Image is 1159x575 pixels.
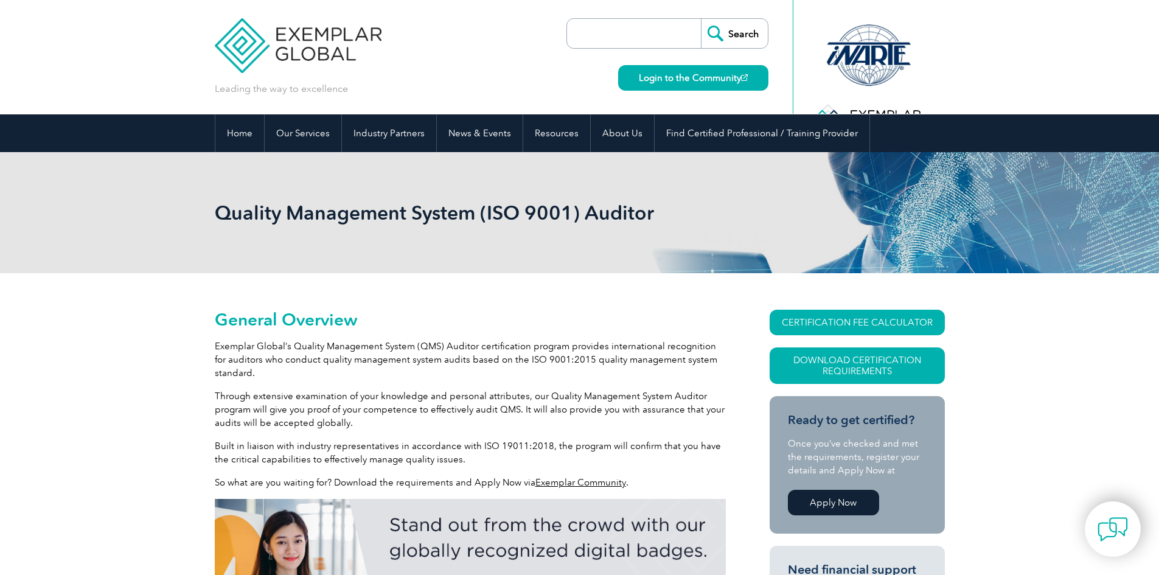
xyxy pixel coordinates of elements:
[788,490,879,515] a: Apply Now
[523,114,590,152] a: Resources
[788,413,927,428] h3: Ready to get certified?
[265,114,341,152] a: Our Services
[655,114,869,152] a: Find Certified Professional / Training Provider
[770,347,945,384] a: Download Certification Requirements
[535,477,626,488] a: Exemplar Community
[215,201,682,225] h1: Quality Management System (ISO 9001) Auditor
[215,310,726,329] h2: General Overview
[215,476,726,489] p: So what are you waiting for? Download the requirements and Apply Now via .
[770,310,945,335] a: CERTIFICATION FEE CALCULATOR
[342,114,436,152] a: Industry Partners
[215,340,726,380] p: Exemplar Global’s Quality Management System (QMS) Auditor certification program provides internat...
[215,439,726,466] p: Built in liaison with industry representatives in accordance with ISO 19011:2018, the program wil...
[1098,514,1128,545] img: contact-chat.png
[701,19,768,48] input: Search
[215,389,726,430] p: Through extensive examination of your knowledge and personal attributes, our Quality Management S...
[788,437,927,477] p: Once you’ve checked and met the requirements, register your details and Apply Now at
[618,65,768,91] a: Login to the Community
[215,82,348,96] p: Leading the way to excellence
[591,114,654,152] a: About Us
[741,74,748,81] img: open_square.png
[437,114,523,152] a: News & Events
[215,114,264,152] a: Home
